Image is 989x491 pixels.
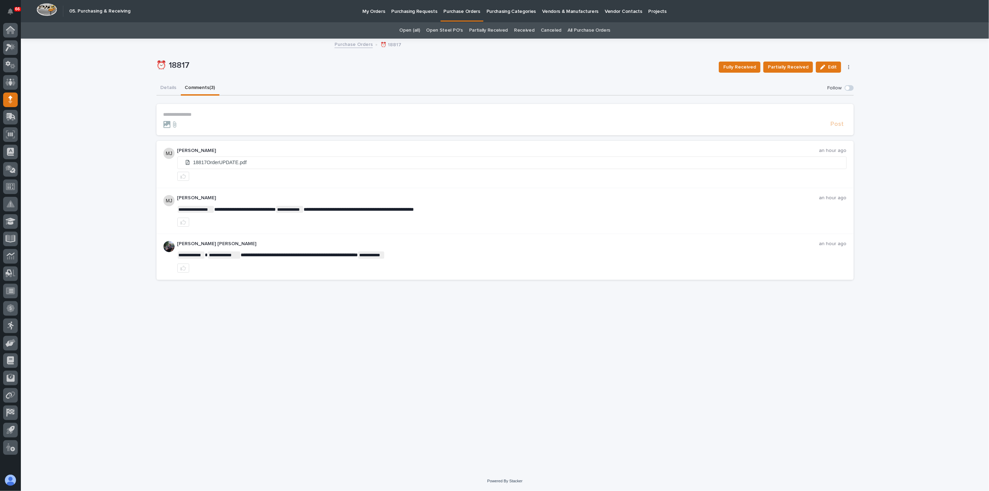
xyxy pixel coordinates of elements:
span: Edit [828,64,837,70]
p: ⏰ 18817 [380,40,401,48]
a: 18817OrderUPDATE.pdf [178,157,846,169]
a: Open Steel PO's [426,22,463,39]
p: ⏰ 18817 [156,61,714,71]
a: Partially Received [469,22,508,39]
a: Purchase Orders [335,40,373,48]
p: an hour ago [819,241,847,247]
button: Notifications [3,4,18,19]
button: Partially Received [763,62,813,73]
a: Open (all) [400,22,420,39]
a: Canceled [541,22,562,39]
button: Comments (3) [181,81,219,96]
p: [PERSON_NAME] [177,148,819,154]
h2: 05. Purchasing & Receiving [69,8,130,14]
button: like this post [177,172,189,181]
span: Partially Received [768,63,809,71]
span: Post [831,120,844,128]
p: an hour ago [819,148,847,154]
button: like this post [177,218,189,227]
a: All Purchase Orders [568,22,610,39]
button: like this post [177,264,189,273]
p: 66 [15,7,20,11]
span: Fully Received [723,63,756,71]
p: an hour ago [819,195,847,201]
p: [PERSON_NAME] [177,195,819,201]
img: Workspace Logo [37,3,57,16]
button: Edit [816,62,841,73]
a: Received [514,22,534,39]
a: Powered By Stacker [487,479,522,483]
div: Notifications66 [9,8,18,19]
button: Post [828,120,847,128]
p: Follow [828,85,842,91]
button: users-avatar [3,473,18,488]
button: Details [156,81,181,96]
button: Fully Received [719,62,761,73]
p: [PERSON_NAME] [PERSON_NAME] [177,241,819,247]
img: J6irDCNTStG5Atnk4v9O [163,241,175,252]
li: 18817OrderUPDATE.pdf [178,157,846,168]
